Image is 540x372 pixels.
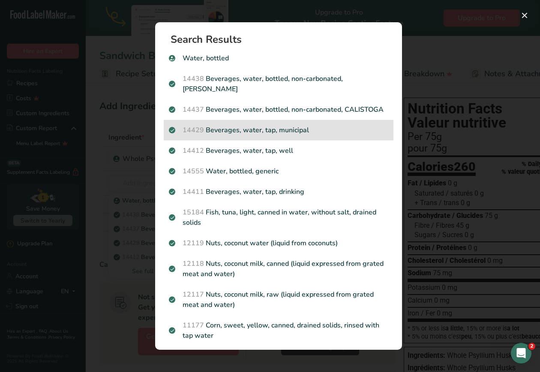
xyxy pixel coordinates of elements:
[528,343,535,350] span: 2
[183,105,204,114] span: 14437
[183,74,204,83] span: 14438
[183,146,204,155] span: 14412
[169,53,388,63] p: Water, bottled
[169,104,388,115] p: Beverages, water, bottled, non-carbonated, CALISTOGA
[169,146,388,156] p: Beverages, water, tap, well
[171,34,393,45] h1: Search Results
[169,187,388,197] p: Beverages, water, tap, drinking
[169,238,388,248] p: Nuts, coconut water (liquid from coconuts)
[183,187,204,196] span: 14411
[183,125,204,135] span: 14429
[169,289,388,310] p: Nuts, coconut milk, raw (liquid expressed from grated meat and water)
[183,259,204,268] span: 12118
[169,166,388,176] p: Water, bottled, generic
[183,290,204,299] span: 12117
[183,238,204,248] span: 12119
[169,207,388,228] p: Fish, tuna, light, canned in water, without salt, drained solids
[169,320,388,341] p: Corn, sweet, yellow, canned, drained solids, rinsed with tap water
[183,321,204,330] span: 11177
[511,343,531,363] iframe: Intercom live chat
[169,125,388,135] p: Beverages, water, tap, municipal
[169,259,388,279] p: Nuts, coconut milk, canned (liquid expressed from grated meat and water)
[169,74,388,94] p: Beverages, water, bottled, non-carbonated, [PERSON_NAME]
[183,208,204,217] span: 15184
[183,167,204,176] span: 14555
